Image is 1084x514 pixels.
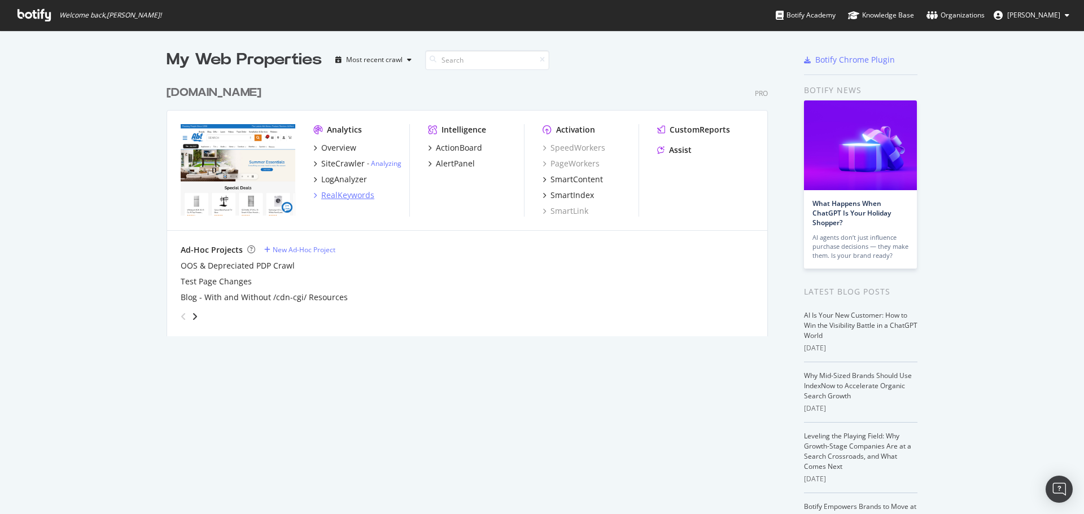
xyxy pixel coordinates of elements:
[804,54,895,65] a: Botify Chrome Plugin
[181,124,295,216] img: abt.com
[550,190,594,201] div: SmartIndex
[543,158,600,169] a: PageWorkers
[167,71,777,336] div: grid
[321,190,374,201] div: RealKeywords
[550,174,603,185] div: SmartContent
[543,190,594,201] a: SmartIndex
[313,174,367,185] a: LogAnalyzer
[436,142,482,153] div: ActionBoard
[1007,10,1060,20] span: Michelle Stephens
[657,144,692,156] a: Assist
[321,158,365,169] div: SiteCrawler
[804,84,917,96] div: Botify news
[346,56,403,63] div: Most recent crawl
[848,10,914,21] div: Knowledge Base
[926,10,985,21] div: Organizations
[428,158,475,169] a: AlertPanel
[1046,476,1073,503] div: Open Intercom Messenger
[425,50,549,70] input: Search
[804,285,917,298] div: Latest Blog Posts
[331,51,416,69] button: Most recent crawl
[436,158,475,169] div: AlertPanel
[543,205,588,217] a: SmartLink
[804,474,917,484] div: [DATE]
[313,158,401,169] a: SiteCrawler- Analyzing
[181,244,243,256] div: Ad-Hoc Projects
[755,89,768,98] div: Pro
[804,100,917,190] img: What Happens When ChatGPT Is Your Holiday Shopper?
[442,124,486,135] div: Intelligence
[181,260,295,271] a: OOS & Depreciated PDP Crawl
[167,85,266,101] a: [DOMAIN_NAME]
[804,371,912,401] a: Why Mid-Sized Brands Should Use IndexNow to Accelerate Organic Search Growth
[670,124,730,135] div: CustomReports
[191,311,199,322] div: angle-right
[804,310,917,340] a: AI Is Your New Customer: How to Win the Visibility Battle in a ChatGPT World
[321,142,356,153] div: Overview
[321,174,367,185] div: LogAnalyzer
[804,431,911,471] a: Leveling the Playing Field: Why Growth-Stage Companies Are at a Search Crossroads, and What Comes...
[657,124,730,135] a: CustomReports
[815,54,895,65] div: Botify Chrome Plugin
[669,144,692,156] div: Assist
[543,174,603,185] a: SmartContent
[776,10,836,21] div: Botify Academy
[59,11,161,20] span: Welcome back, [PERSON_NAME] !
[556,124,595,135] div: Activation
[367,159,401,168] div: -
[167,49,322,71] div: My Web Properties
[812,233,908,260] div: AI agents don’t just influence purchase decisions — they make them. Is your brand ready?
[313,142,356,153] a: Overview
[273,245,335,254] div: New Ad-Hoc Project
[804,403,917,414] div: [DATE]
[264,245,335,254] a: New Ad-Hoc Project
[181,292,348,303] a: Blog - With and Without /cdn-cgi/ Resources
[327,124,362,135] div: Analytics
[313,190,374,201] a: RealKeywords
[985,6,1078,24] button: [PERSON_NAME]
[181,276,252,287] a: Test Page Changes
[428,142,482,153] a: ActionBoard
[176,307,191,326] div: angle-left
[804,343,917,353] div: [DATE]
[812,199,891,227] a: What Happens When ChatGPT Is Your Holiday Shopper?
[543,142,605,153] a: SpeedWorkers
[167,85,261,101] div: [DOMAIN_NAME]
[371,159,401,168] a: Analyzing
